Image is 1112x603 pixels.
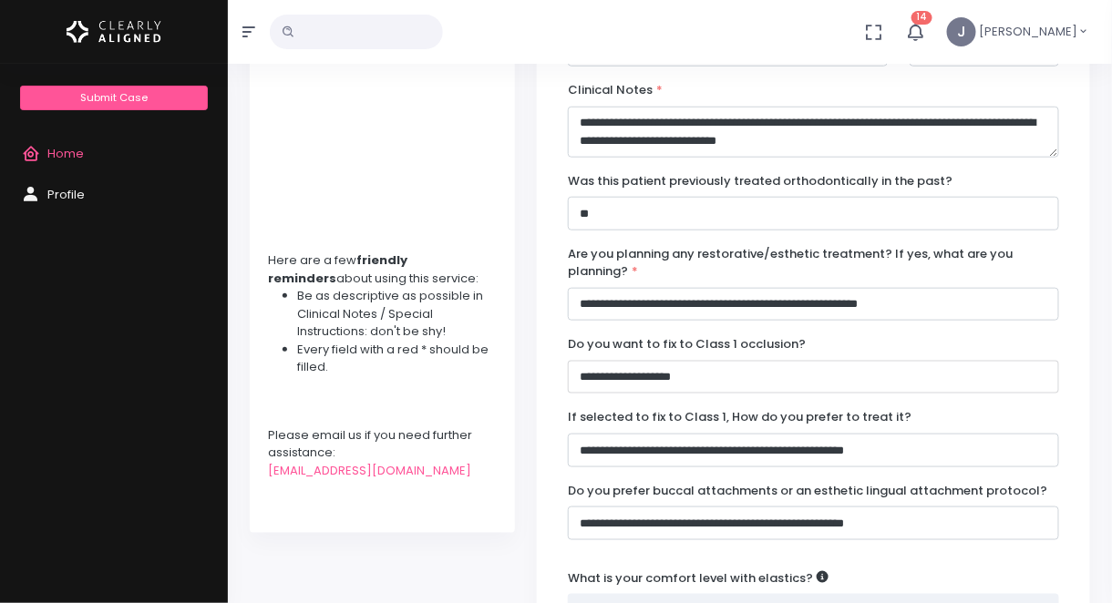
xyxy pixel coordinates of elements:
[568,408,911,426] label: If selected to fix to Class 1, How do you prefer to treat it?
[911,11,932,25] span: 14
[568,172,952,190] label: Was this patient previously treated orthodontically in the past?
[268,251,497,287] div: Here are a few about using this service:
[297,287,497,341] li: Be as descriptive as possible in Clinical Notes / Special Instructions: don't be shy!
[568,335,806,353] label: Do you want to fix to Class 1 occlusion?
[568,81,663,99] label: Clinical Notes
[980,23,1078,41] span: [PERSON_NAME]
[47,186,85,203] span: Profile
[268,462,471,479] a: [EMAIL_ADDRESS][DOMAIN_NAME]
[20,86,207,110] a: Submit Case
[67,13,161,51] img: Logo Horizontal
[568,482,1047,500] label: Do you prefer buccal attachments or an esthetic lingual attachment protocol?
[80,90,148,105] span: Submit Case
[568,569,829,588] label: What is your comfort level with elastics?
[947,17,976,46] span: J
[268,426,497,462] div: Please email us if you need further assistance:
[297,341,497,376] li: Every field with a red * should be filled.
[47,145,84,162] span: Home
[268,251,407,287] strong: friendly reminders
[568,245,1059,281] label: Are you planning any restorative/esthetic treatment? If yes, what are you planning?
